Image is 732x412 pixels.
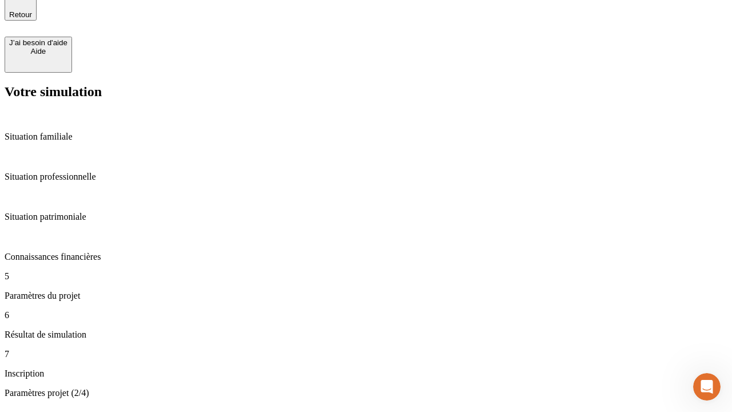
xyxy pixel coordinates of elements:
[5,388,727,398] p: Paramètres projet (2/4)
[5,369,727,379] p: Inscription
[5,330,727,340] p: Résultat de simulation
[5,37,72,73] button: J’ai besoin d'aideAide
[5,310,727,320] p: 6
[9,10,32,19] span: Retour
[5,271,727,282] p: 5
[5,172,727,182] p: Situation professionnelle
[9,38,67,47] div: J’ai besoin d'aide
[5,252,727,262] p: Connaissances financières
[5,212,727,222] p: Situation patrimoniale
[5,291,727,301] p: Paramètres du projet
[5,84,727,100] h2: Votre simulation
[5,349,727,359] p: 7
[5,132,727,142] p: Situation familiale
[9,47,67,56] div: Aide
[693,373,721,401] iframe: Intercom live chat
